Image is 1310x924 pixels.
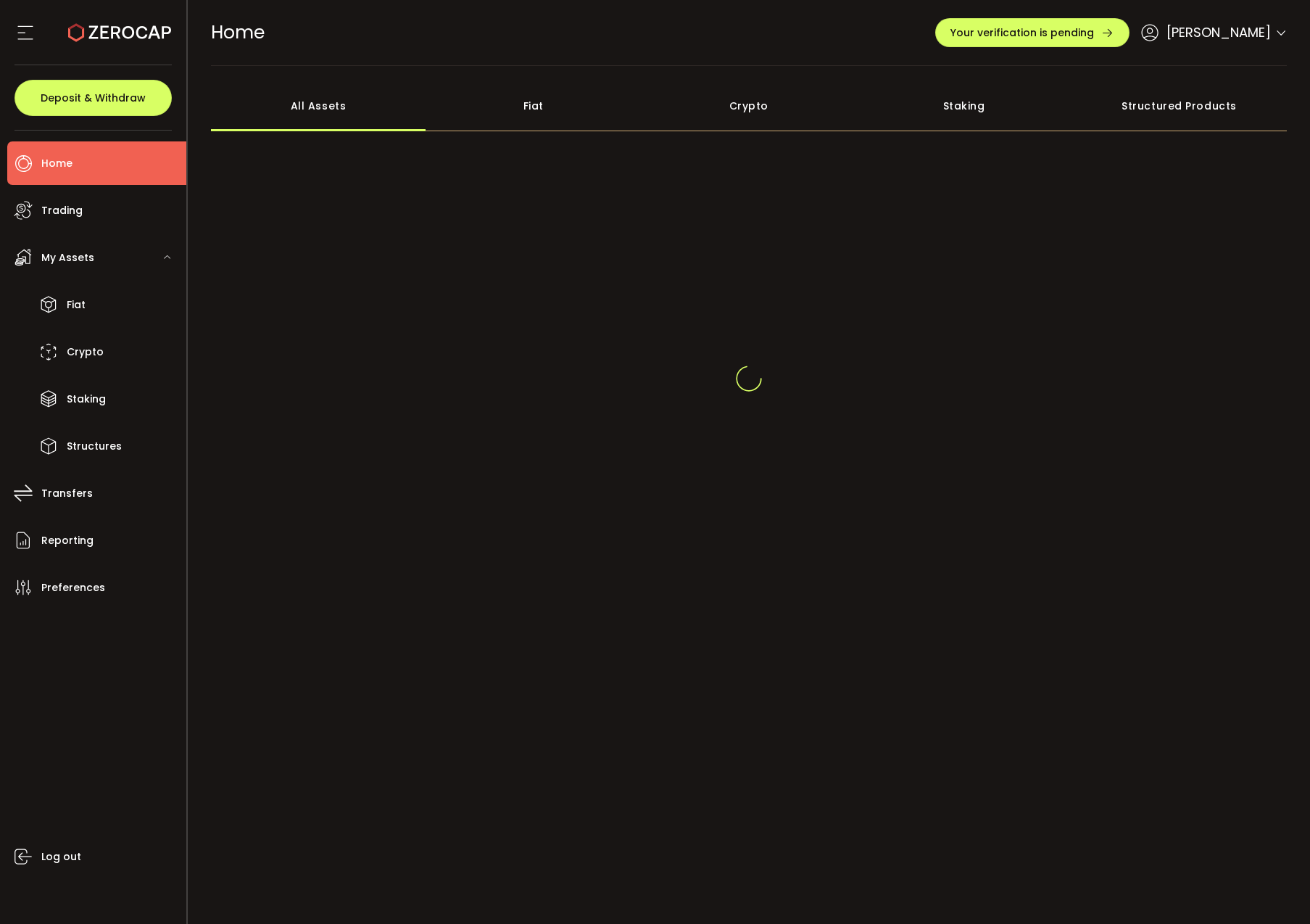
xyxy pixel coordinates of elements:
[41,483,93,504] span: Transfers
[856,81,1071,131] div: Staking
[41,846,81,867] span: Log out
[41,577,105,598] span: Preferences
[41,200,83,221] span: Trading
[41,530,94,551] span: Reporting
[935,18,1129,47] button: Your verification is pending
[1071,81,1287,131] div: Structured Products
[67,436,122,457] span: Structures
[950,28,1094,38] span: Your verification is pending
[67,389,106,410] span: Staking
[14,80,172,116] button: Deposit & Withdraw
[1166,22,1271,42] span: [PERSON_NAME]
[41,153,72,174] span: Home
[211,81,426,131] div: All Assets
[67,294,86,315] span: Fiat
[67,342,104,363] span: Crypto
[41,93,146,103] span: Deposit & Withdraw
[426,81,641,131] div: Fiat
[641,81,856,131] div: Crypto
[211,20,265,45] span: Home
[41,247,94,268] span: My Assets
